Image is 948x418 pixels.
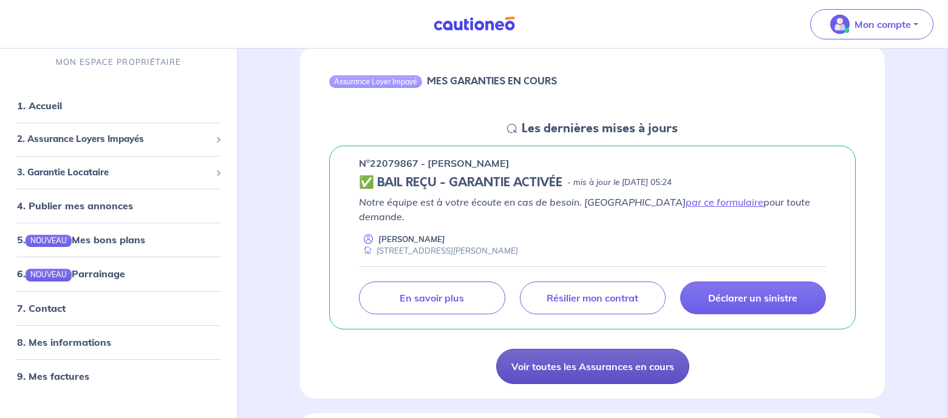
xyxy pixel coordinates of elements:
div: [STREET_ADDRESS][PERSON_NAME] [359,245,518,257]
h6: MES GARANTIES EN COURS [427,75,557,87]
div: state: CONTRACT-VALIDATED, Context: ,MAYBE-CERTIFICATE,,LESSOR-DOCUMENTS,IS-ODEALIM [359,175,826,190]
div: 2. Assurance Loyers Impayés [5,127,232,151]
div: 7. Contact [5,295,232,320]
p: Notre équipe est à votre écoute en cas de besoin. [GEOGRAPHIC_DATA] pour toute demande. [359,195,826,224]
p: MON ESPACE PROPRIÉTAIRE [56,56,181,68]
a: par ce formulaire [686,196,763,208]
div: 5.NOUVEAUMes bons plans [5,228,232,252]
a: En savoir plus [359,281,505,314]
p: n°22079867 - [PERSON_NAME] [359,156,510,170]
div: 1. Accueil [5,93,232,118]
a: Voir toutes les Assurances en cours [496,349,689,384]
span: 2. Assurance Loyers Impayés [17,132,211,146]
a: 1. Accueil [17,99,62,112]
p: - mis à jour le [DATE] 05:24 [567,177,672,189]
h5: Les dernières mises à jours [522,121,678,136]
h5: ✅ BAIL REÇU - GARANTIE ACTIVÉE [359,175,562,190]
div: Assurance Loyer Impayé [329,75,422,87]
a: Déclarer un sinistre [680,281,826,314]
a: 9. Mes factures [17,369,89,382]
div: 8. Mes informations [5,329,232,354]
p: [PERSON_NAME] [378,234,445,245]
div: 6.NOUVEAUParrainage [5,261,232,286]
span: 3. Garantie Locataire [17,166,211,180]
img: illu_account_valid_menu.svg [830,15,850,34]
a: 7. Contact [17,302,66,314]
a: 4. Publier mes annonces [17,200,133,212]
a: 5.NOUVEAUMes bons plans [17,234,145,246]
a: 8. Mes informations [17,335,111,348]
p: Déclarer un sinistre [708,292,797,304]
div: 4. Publier mes annonces [5,194,232,218]
img: Cautioneo [429,16,520,32]
div: 9. Mes factures [5,363,232,388]
div: 3. Garantie Locataire [5,161,232,184]
p: En savoir plus [400,292,464,304]
p: Résilier mon contrat [547,292,638,304]
p: Mon compte [854,17,911,32]
a: 6.NOUVEAUParrainage [17,268,125,280]
a: Résilier mon contrat [520,281,666,314]
button: illu_account_valid_menu.svgMon compte [810,9,933,39]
